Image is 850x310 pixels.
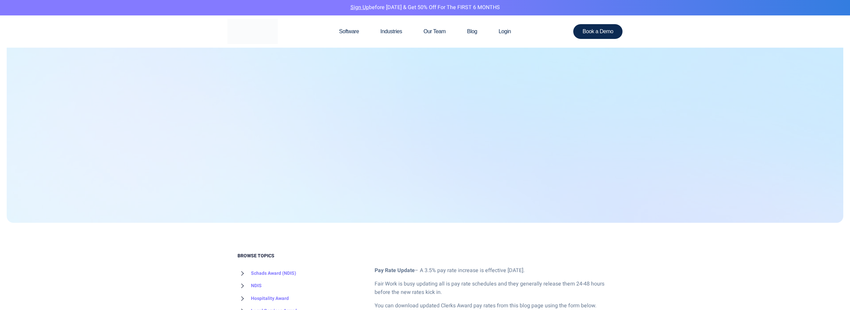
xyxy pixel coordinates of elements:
a: NDIS [238,279,262,292]
p: – A 3.5% pay rate increase is effective [DATE]. [375,266,613,275]
p: Fair Work is busy updating all is pay rate schedules and they generally release them 24-48 hours ... [375,280,613,297]
a: Hospitality Award [238,292,289,305]
a: Sign Up [350,3,369,11]
a: Our Team [413,15,456,48]
a: Book a Demo [573,24,623,39]
a: Industries [370,15,413,48]
span: Book a Demo [583,29,613,34]
strong: Pay Rate Update [375,266,415,274]
a: Schads Award (NDIS) [238,267,296,280]
p: before [DATE] & Get 50% Off for the FIRST 6 MONTHS [5,3,845,12]
a: Login [488,15,522,48]
a: Blog [456,15,488,48]
a: Software [328,15,370,48]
